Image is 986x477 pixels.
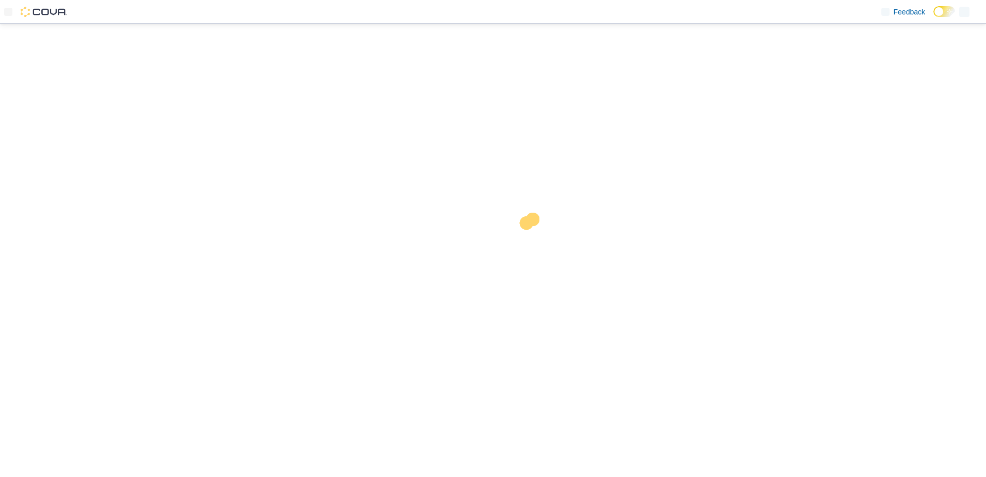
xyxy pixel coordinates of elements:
img: cova-loader [493,205,570,282]
span: Feedback [894,7,925,17]
input: Dark Mode [933,6,955,17]
img: Cova [21,7,67,17]
a: Feedback [877,2,929,22]
span: Dark Mode [933,17,934,18]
